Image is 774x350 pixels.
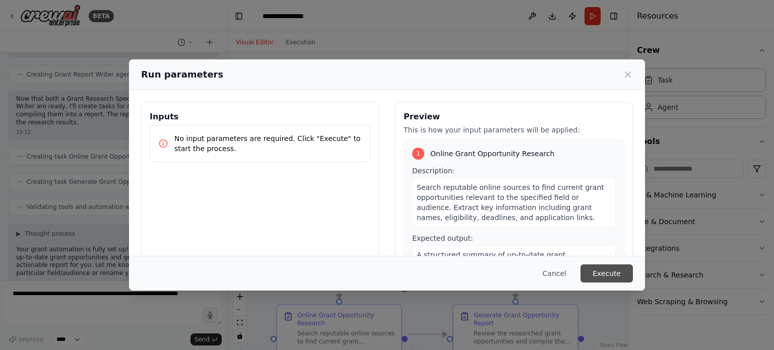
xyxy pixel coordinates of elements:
h3: Inputs [150,111,370,123]
span: Description: [412,167,455,175]
p: This is how your input parameters will be applied: [404,125,624,135]
span: Expected output: [412,234,473,242]
span: A structured summary of up-to-date grant opportunities, including details for each: grant name, d... [417,251,605,289]
button: Cancel [535,264,574,283]
h2: Run parameters [141,67,223,82]
span: Search reputable online sources to find current grant opportunities relevant to the specified fie... [417,183,604,222]
h3: Preview [404,111,624,123]
span: Online Grant Opportunity Research [430,149,554,159]
div: 1 [412,148,424,160]
button: Execute [580,264,633,283]
p: No input parameters are required. Click "Execute" to start the process. [174,133,362,154]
